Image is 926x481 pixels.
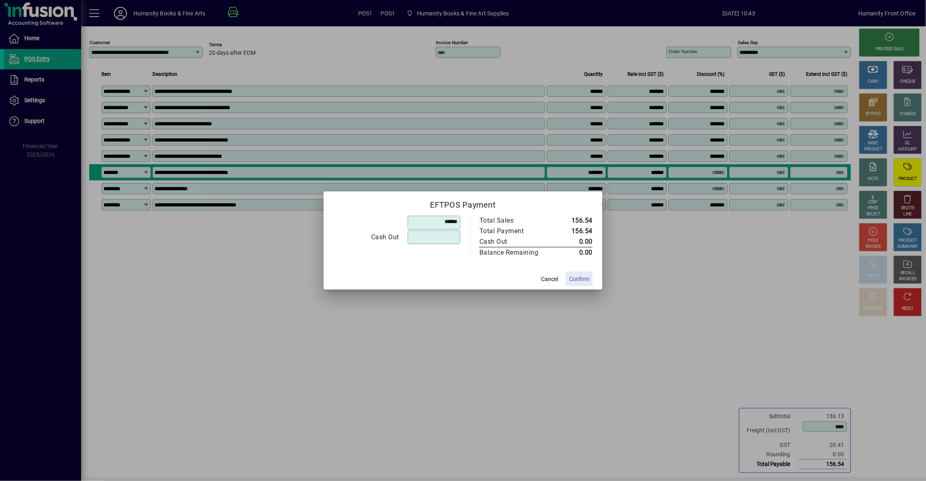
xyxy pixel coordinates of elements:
button: Confirm [566,272,593,286]
span: Cancel [541,275,558,283]
div: Cash Out [479,237,548,247]
h2: EFTPOS Payment [324,191,602,215]
button: Cancel [537,272,563,286]
td: 0.00 [556,236,593,247]
td: 156.54 [556,215,593,226]
td: Total Payment [479,226,556,236]
td: Total Sales [479,215,556,226]
span: Confirm [569,275,589,283]
div: Cash Out [334,232,399,242]
div: Balance Remaining [479,248,548,258]
td: 156.54 [556,226,593,236]
td: 0.00 [556,247,593,258]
